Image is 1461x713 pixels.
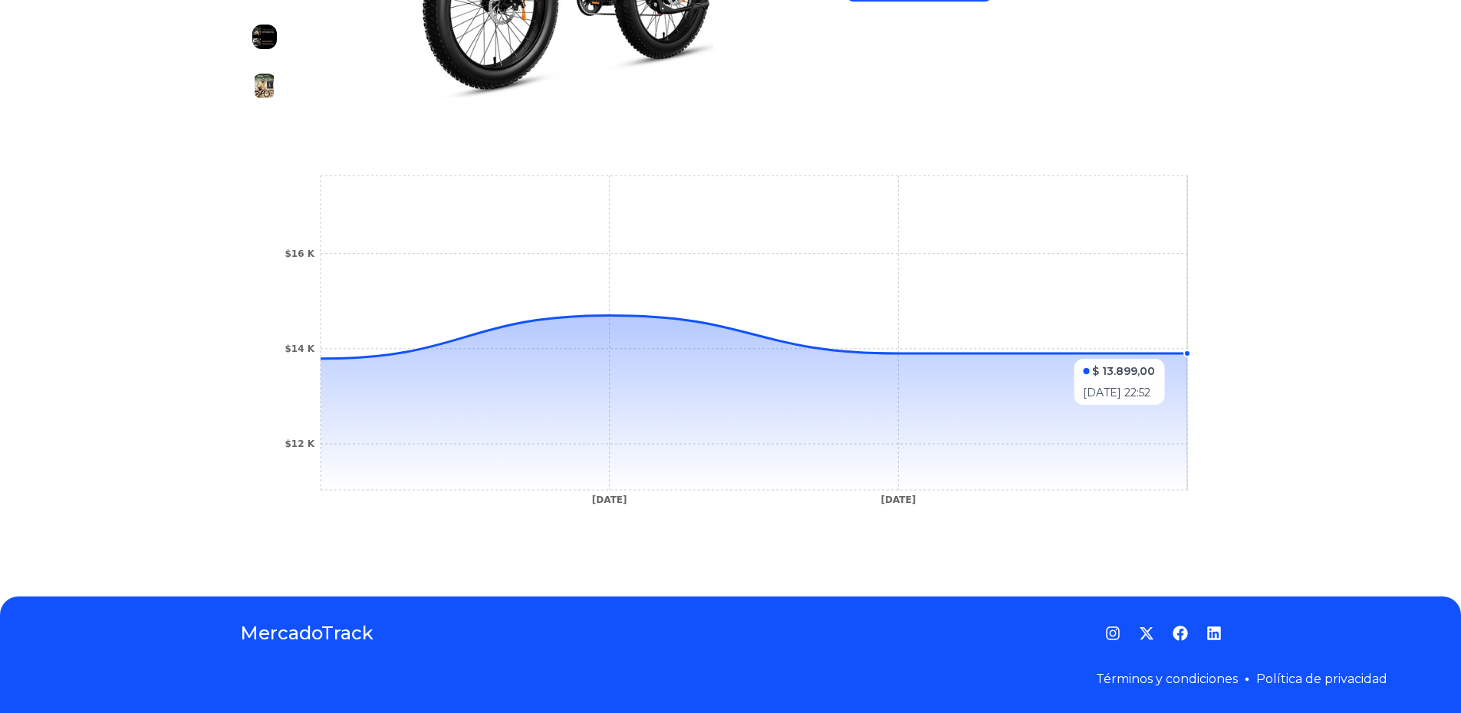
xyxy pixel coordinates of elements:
a: Twitter [1139,626,1154,641]
tspan: [DATE] [880,495,916,505]
a: LinkedIn [1206,626,1222,641]
img: Bicicleta Eléctrica 7 Velocidades 1000w 50km/h 48v Amyet B26 [252,25,277,49]
tspan: $16 K [285,248,314,259]
tspan: $12 K [285,439,314,449]
a: Facebook [1173,626,1188,641]
tspan: $14 K [285,343,314,354]
a: Política de privacidad [1256,672,1387,686]
a: MercadoTrack [240,621,373,646]
a: Instagram [1105,626,1120,641]
a: Términos y condiciones [1096,672,1238,686]
img: Bicicleta Eléctrica 7 Velocidades 1000w 50km/h 48v Amyet B26 [252,74,277,98]
tspan: [DATE] [591,495,627,505]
